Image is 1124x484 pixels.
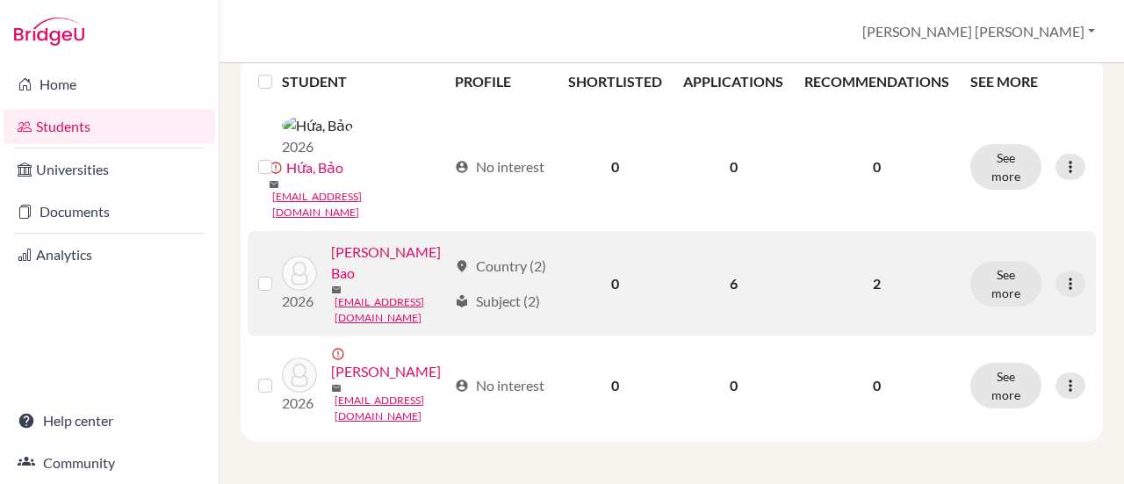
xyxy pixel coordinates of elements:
[970,144,1041,190] button: See more
[960,61,1096,103] th: SEE MORE
[4,403,215,438] a: Help center
[14,18,84,46] img: Bridge-U
[335,393,447,424] a: [EMAIL_ADDRESS][DOMAIN_NAME]
[331,347,349,361] span: error_outline
[4,445,215,480] a: Community
[455,160,469,174] span: account_circle
[282,256,317,291] img: Nguyen, Quoc Bao
[282,136,353,157] p: 2026
[673,61,794,103] th: APPLICATIONS
[455,259,469,273] span: location_on
[286,157,343,178] a: Hứa, Bảo
[272,189,447,220] a: [EMAIL_ADDRESS][DOMAIN_NAME]
[455,379,469,393] span: account_circle
[282,61,444,103] th: STUDENT
[970,363,1041,408] button: See more
[804,156,949,177] p: 0
[558,336,673,435] td: 0
[558,103,673,231] td: 0
[331,361,441,382] a: [PERSON_NAME]
[558,231,673,336] td: 0
[4,67,215,102] a: Home
[282,291,317,312] p: 2026
[455,375,544,396] div: No interest
[4,152,215,187] a: Universities
[331,285,342,295] span: mail
[558,61,673,103] th: SHORTLISTED
[970,261,1041,307] button: See more
[444,61,558,103] th: PROFILE
[804,273,949,294] p: 2
[673,336,794,435] td: 0
[269,179,279,190] span: mail
[455,156,544,177] div: No interest
[854,15,1103,48] button: [PERSON_NAME] [PERSON_NAME]
[673,231,794,336] td: 6
[4,237,215,272] a: Analytics
[455,256,546,277] div: Country (2)
[282,115,353,136] img: Hứa, Bảo
[331,242,447,284] a: [PERSON_NAME] Bao
[673,103,794,231] td: 0
[282,358,317,393] img: Nguyễn, Bảo
[331,383,342,394] span: mail
[282,393,317,414] p: 2026
[804,375,949,396] p: 0
[455,294,469,308] span: local_library
[4,109,215,144] a: Students
[4,194,215,229] a: Documents
[794,61,960,103] th: RECOMMENDATIONS
[335,294,447,326] a: [EMAIL_ADDRESS][DOMAIN_NAME]
[455,291,540,312] div: Subject (2)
